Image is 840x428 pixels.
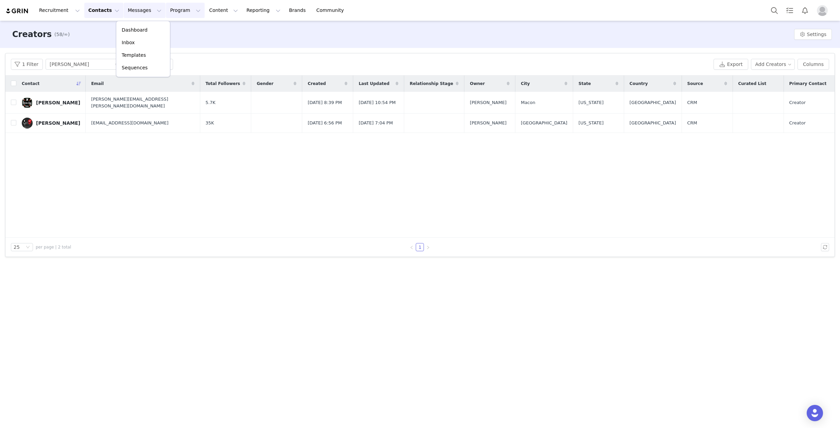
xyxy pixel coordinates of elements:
span: 5.7K [206,99,216,106]
button: Search [767,3,782,18]
a: [PERSON_NAME] [22,118,80,129]
span: [EMAIL_ADDRESS][DOMAIN_NAME] [91,120,168,126]
a: [PERSON_NAME] [22,97,80,108]
span: [PERSON_NAME] [470,120,507,126]
button: Reporting [242,3,285,18]
i: icon: right [426,245,430,250]
button: Export [714,59,748,70]
button: Content [205,3,242,18]
p: Dashboard [122,27,148,34]
span: (58/∞) [54,31,70,38]
a: Community [312,3,351,18]
input: Search... [46,59,131,70]
i: icon: left [410,245,414,250]
span: Gender [257,81,273,87]
span: [US_STATE] [579,120,604,126]
span: Curated List [738,81,767,87]
span: Total Followers [206,81,240,87]
div: [PERSON_NAME] [36,120,80,126]
button: Notifications [798,3,812,18]
span: [DATE] 6:56 PM [308,120,342,126]
a: 1 [416,243,424,251]
span: Contact [22,81,39,87]
span: CRM [687,99,697,106]
span: [DATE] 10:54 PM [359,99,396,106]
span: [GEOGRAPHIC_DATA] [630,99,676,106]
button: Messages [124,3,166,18]
span: Source [687,81,703,87]
li: Previous Page [408,243,416,251]
button: Contacts [84,3,123,18]
li: Next Page [424,243,432,251]
span: CRM [687,120,697,126]
p: Sequences [122,64,148,71]
a: Brands [285,3,312,18]
button: Columns [798,59,829,70]
span: City [521,81,530,87]
p: Inbox [122,39,135,46]
button: Add Creators [751,59,795,70]
span: [DATE] 8:39 PM [308,99,342,106]
a: Tasks [782,3,797,18]
img: placeholder-profile.jpg [817,5,828,16]
i: icon: down [26,245,30,250]
span: [GEOGRAPHIC_DATA] [630,120,676,126]
div: 25 [14,243,20,251]
div: [PERSON_NAME] [36,100,80,105]
button: 1 Filter [11,59,43,70]
span: per page | 2 total [36,244,71,250]
span: [DATE] 7:04 PM [359,120,393,126]
span: [GEOGRAPHIC_DATA] [521,120,567,126]
h3: Creators [12,28,52,40]
span: Email [91,81,104,87]
span: Macon [521,99,535,106]
button: Profile [813,5,835,16]
span: Country [630,81,648,87]
span: Owner [470,81,485,87]
button: Recruitment [35,3,84,18]
span: Created [308,81,326,87]
span: Relationship Stage [410,81,453,87]
img: 5590fce6-e705-4d1a-9eca-f36d7c25f67a.jpg [22,118,33,129]
span: [US_STATE] [579,99,604,106]
span: [PERSON_NAME] [470,99,507,106]
button: Settings [794,29,832,40]
span: 35K [206,120,214,126]
span: [PERSON_NAME][EMAIL_ADDRESS][PERSON_NAME][DOMAIN_NAME] [91,96,194,109]
img: grin logo [5,8,29,14]
div: Open Intercom Messenger [807,405,823,421]
p: Templates [122,52,146,59]
span: Last Updated [359,81,389,87]
button: Program [166,3,205,18]
span: Primary Contact [789,81,827,87]
img: a0b00a9b-0019-4ad5-8fd3-d890f8d23954.jpg [22,97,33,108]
span: State [579,81,591,87]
